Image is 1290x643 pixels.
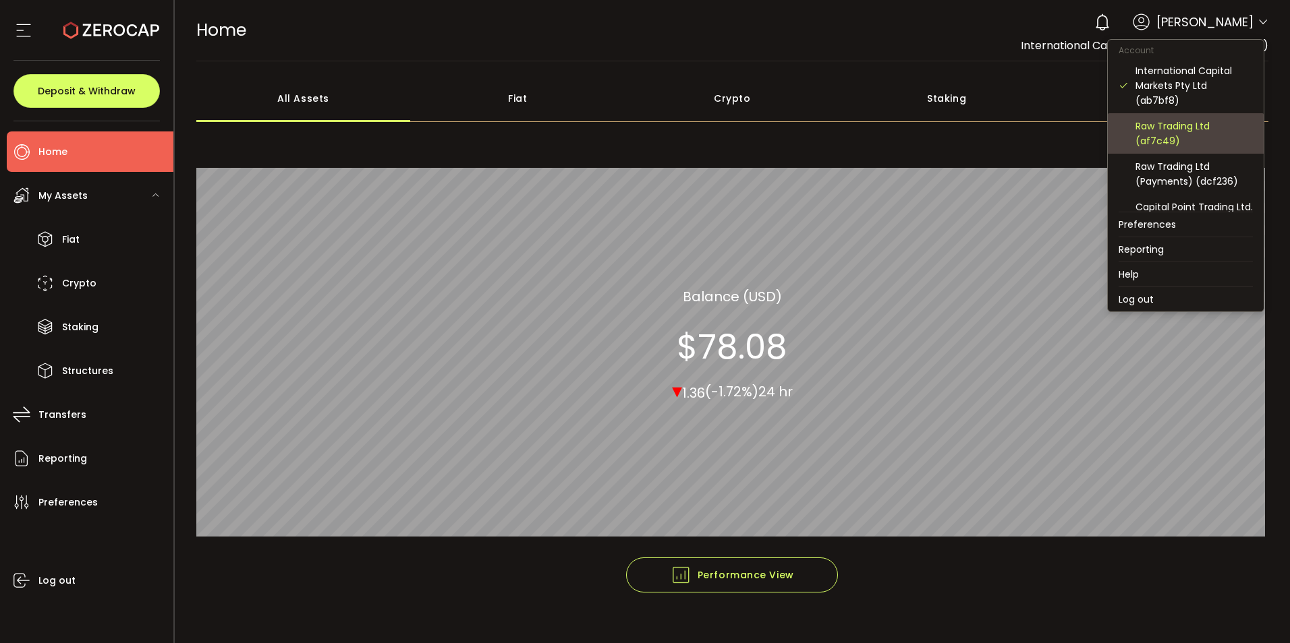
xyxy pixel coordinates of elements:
[1135,159,1253,189] div: Raw Trading Ltd (Payments) (dcf236)
[758,382,793,401] span: 24 hr
[1054,75,1268,122] div: Structured Products
[38,186,88,206] span: My Assets
[682,383,705,402] span: 1.36
[196,18,246,42] span: Home
[38,571,76,590] span: Log out
[1135,200,1253,229] div: Capital Point Trading Ltd. (Payments) (de1af4)
[839,75,1054,122] div: Staking
[625,75,839,122] div: Crypto
[62,274,96,293] span: Crypto
[705,382,758,401] span: (-1.72%)
[1108,287,1264,311] li: Log out
[683,286,782,306] section: Balance (USD)
[13,74,160,108] button: Deposit & Withdraw
[62,361,113,381] span: Structures
[1021,38,1268,53] span: International Capital Markets Pty Ltd (ab7bf8)
[1135,63,1253,108] div: International Capital Markets Pty Ltd (ab7bf8)
[671,565,794,585] span: Performance View
[38,493,98,512] span: Preferences
[38,86,136,96] span: Deposit & Withdraw
[38,142,67,162] span: Home
[1108,212,1264,237] li: Preferences
[38,449,87,468] span: Reporting
[672,375,682,404] span: ▾
[1108,262,1264,286] li: Help
[626,557,838,592] button: Performance View
[1108,237,1264,262] li: Reporting
[62,317,99,337] span: Staking
[410,75,625,122] div: Fiat
[1223,578,1290,643] iframe: Chat Widget
[38,405,86,425] span: Transfers
[196,75,411,122] div: All Assets
[62,230,80,249] span: Fiat
[677,326,787,367] section: $78.08
[1108,44,1165,56] span: Account
[1156,13,1254,31] span: [PERSON_NAME]
[1135,119,1253,148] div: Raw Trading Ltd (af7c49)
